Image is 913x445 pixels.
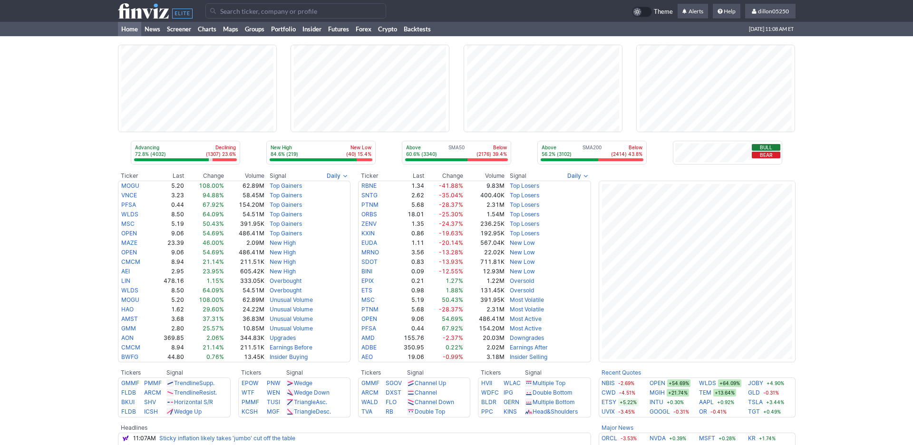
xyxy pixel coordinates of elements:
td: 478.16 [152,276,185,286]
span: -28.37% [439,306,463,313]
a: TSLA [748,397,763,407]
td: 1.54M [464,210,505,219]
a: WLDS [121,211,138,218]
a: PTNM [361,201,379,208]
a: Wedge Down [294,389,330,396]
a: JOBY [748,378,763,388]
td: 192.95K [464,229,505,238]
a: Top Losers [510,211,539,218]
a: CMCM [121,258,140,265]
td: 236.25K [464,219,505,229]
td: 24.22M [224,305,265,314]
a: WLDS [121,287,138,294]
a: ADBE [361,344,377,351]
a: Most Volatile [510,296,544,303]
a: New High [270,268,296,275]
span: -19.63% [439,230,463,237]
span: Daily [567,171,581,181]
a: BLDR [481,398,496,406]
a: TrendlineSupp. [174,379,214,387]
td: 12.93M [464,267,505,276]
a: Top Gainers [270,182,302,189]
a: PMMF [242,398,259,406]
a: Top Losers [510,201,539,208]
a: WTF [242,389,254,396]
a: ZENV [361,220,377,227]
a: TriangleDesc. [294,408,331,415]
td: 605.42K [224,267,265,276]
a: Overbought [270,287,301,294]
span: 67.92% [203,201,224,208]
a: Most Active [510,325,542,332]
a: BINI [361,268,372,275]
p: (2176) 39.4% [476,151,507,157]
span: Signal [270,172,286,180]
a: MOGU [121,182,139,189]
td: 5.68 [391,200,425,210]
a: VNCE [121,192,137,199]
span: 64.09% [203,211,224,218]
td: 8.50 [152,286,185,295]
a: Major News [602,424,633,431]
a: Top Losers [510,182,539,189]
a: Unusual Volume [270,325,313,332]
span: Theme [654,7,673,17]
p: Advancing [135,144,166,151]
span: 23.95% [203,268,224,275]
a: ETSY [602,397,616,407]
a: NVDA [650,434,666,443]
a: SNTG [361,192,378,199]
td: 10.85M [224,324,265,333]
p: 56.2% (3102) [542,151,572,157]
a: Recent Quotes [602,369,641,376]
td: 0.83 [391,257,425,267]
a: Unusual Volume [270,306,313,313]
td: 5.19 [152,219,185,229]
a: Horizontal S/R [174,398,213,406]
a: TrendlineResist. [174,389,217,396]
a: KINS [504,408,517,415]
a: DXST [386,389,401,396]
td: 0.98 [391,286,425,295]
a: Screener [164,22,194,36]
a: SGOV [386,379,402,387]
a: OPEN [121,249,137,256]
a: Double Bottom [533,389,573,396]
span: -13.28% [439,249,463,256]
a: Earnings After [510,344,548,351]
a: BWFG [121,353,138,360]
th: Change [185,171,224,181]
span: -13.93% [439,258,463,265]
a: Earnings Before [270,344,312,351]
a: AMST [121,315,138,322]
span: Desc. [316,408,331,415]
p: 84.6% (219) [271,151,298,157]
td: 62.89M [224,295,265,305]
td: 567.04K [464,238,505,248]
span: -25.30% [439,211,463,218]
td: 486.41M [224,229,265,238]
td: 9.83M [464,181,505,191]
a: NBIS [602,378,615,388]
a: News [141,22,164,36]
span: Trendline [174,379,199,387]
a: Groups [242,22,268,36]
td: 3.68 [152,314,185,324]
a: AAPL [699,397,714,407]
td: 2.31M [464,200,505,210]
td: 486.41M [224,248,265,257]
span: 54.69% [203,249,224,256]
td: 22.02K [464,248,505,257]
a: GMMF [121,379,139,387]
a: ICSH [144,408,158,415]
a: IPG [504,389,513,396]
a: Most Active [510,315,542,322]
span: Trendline [174,389,199,396]
td: 5.19 [391,295,425,305]
td: 1.34 [391,181,425,191]
td: 0.09 [391,267,425,276]
a: RBNE [361,182,377,189]
span: 1.15% [206,277,224,284]
span: 29.60% [203,306,224,313]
